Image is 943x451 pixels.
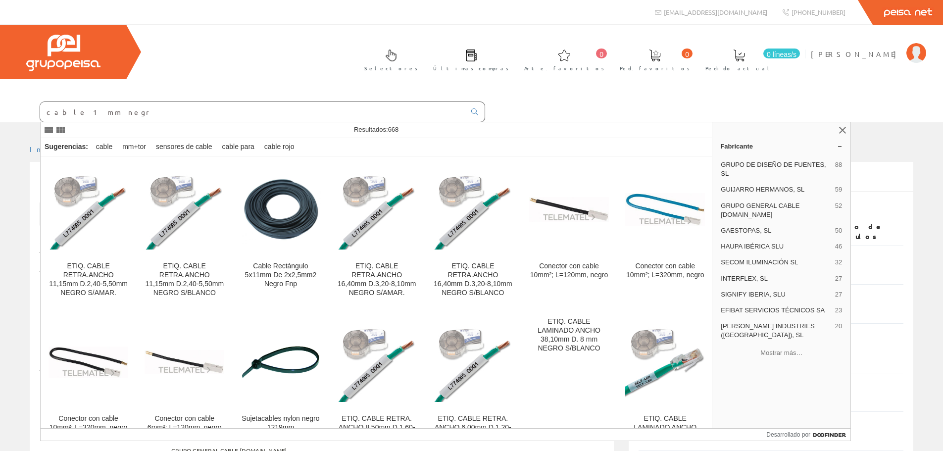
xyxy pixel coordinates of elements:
[721,306,825,314] font: EFIBAT SERVICIOS TÉCNICOS SA
[721,227,771,234] font: GAESTOPAS, SL
[245,262,317,288] font: Cable Rectángulo 5x11mm De 2x2,5mm2 Negro Fnp
[241,169,320,249] img: Cable Rectángulo 5x11mm De 2x2,5mm2 Negro Fnp
[264,143,295,150] font: cable rojo
[712,138,850,154] a: Fabricante
[233,157,328,309] a: Cable Rectángulo 5x11mm De 2x2,5mm2 Negro Fnp Cable Rectángulo 5x11mm De 2x2,5mm2 Negro Fnp
[423,41,514,77] a: Últimas compras
[766,429,850,441] a: Desarrollado por
[434,262,512,297] font: ETIQ. CABLE RETRA.ANCHO 16,40mm D.3,20-8,10mm NEGRO S/BLANCO
[30,145,72,153] a: Inicio
[364,64,418,72] font: Selectores
[433,169,513,249] img: ETIQ. CABLE RETRA.ANCHO 16,40mm D.3,20-8,10mm NEGRO S/BLANCO
[721,258,798,266] font: SECOM ILUMINACIÓN SL
[433,322,513,402] img: ETIQ. CABLE RETRA. ANCHO 6,00mm D.1,20-2,80mm NEGRO S/AMAR.
[41,157,136,309] a: ETIQ. CABLE RETRA.ANCHO 11,15mm D.2,40-5,50mm NEGRO S/AMAR. ETIQ. CABLE RETRA.ANCHO 11,15mm D.2,4...
[811,50,901,58] font: [PERSON_NAME]
[222,143,254,150] font: cable para
[835,186,842,193] font: 59
[599,50,603,58] font: 0
[40,236,87,245] font: Mostrar
[435,414,511,449] font: ETIQ. CABLE RETRA. ANCHO 6,00mm D.1,20-2,80mm NEGRO S/AMAR.
[625,322,705,402] img: ETIQ. CABLE LAMINADO ANCHO 38,10mm D. 8 mm NEGRO S/BLANCO
[767,50,796,58] font: 0 líneas/s
[835,227,842,234] font: 50
[721,202,799,218] font: GRUPO GENERAL CABLE [DOMAIN_NAME]
[685,50,689,58] font: 0
[721,186,804,193] font: GUIJARRO HERMANOS, SL
[835,202,842,209] font: 52
[49,169,128,249] img: ETIQ. CABLE RETRA.ANCHO 11,15mm D.2,40-5,50mm NEGRO S/AMAR.
[760,349,802,356] font: Mostrar más…
[634,414,696,449] font: ETIQ. CABLE LAMINADO ANCHO 38,10mm D. 8 mm NEGRO S/BLANCO
[425,157,521,309] a: ETIQ. CABLE RETRA.ANCHO 16,40mm D.3,20-8,10mm NEGRO S/BLANCO ETIQ. CABLE RETRA.ANCHO 16,40mm D.3,...
[337,322,417,402] img: ETIQ. CABLE RETRA. ANCHO 8,50mm D.1,60-3,80mm NEGRO S/AMAR.
[524,64,604,72] font: Arte. favoritos
[388,126,399,133] font: 668
[721,161,826,177] font: GRUPO DE DISEÑO DE FUENTES, SL
[145,169,224,249] img: ETIQ. CABLE RETRA.ANCHO 11,15mm D.2,40-5,50mm NEGRO S/BLANCO
[242,414,319,431] font: Sujetacables nylon negro 1219mm
[720,143,753,150] font: Fabricante
[354,41,423,77] a: Selectores
[620,64,690,72] font: Ped. favoritos
[530,262,608,279] font: Conector con cable 10mm²; L=120mm, negro
[40,202,191,226] a: Listado de artículos
[241,322,320,402] img: Sujetacables nylon negro 1219mm
[148,414,222,431] font: Conector con cable 6mm²; L=120mm, negro
[766,431,810,438] font: Desarrollado por
[538,317,600,352] font: ETIQ. CABLE LAMINADO ANCHO 38,10mm D. 8 mm NEGRO S/BLANCO
[721,322,814,339] font: [PERSON_NAME] INDUSTRIES ([GEOGRAPHIC_DATA]), SL
[792,8,845,16] font: [PHONE_NUMBER]
[354,126,388,133] font: Resultados:
[49,262,128,297] font: ETIQ. CABLE RETRA.ANCHO 11,15mm D.2,40-5,50mm NEGRO S/AMAR.
[26,35,100,71] img: Grupo Peisa
[811,41,926,50] a: [PERSON_NAME]
[721,243,784,250] font: HAUPA IBÉRICA SLU
[338,262,416,297] font: ETIQ. CABLE RETRA.ANCHO 16,40mm D.3,20-8,10mm NEGRO S/AMAR.
[835,161,842,168] font: 88
[40,102,465,122] input: Buscar ...
[820,222,884,241] font: Número de artículos
[337,169,417,249] img: ETIQ. CABLE RETRA.ANCHO 16,40mm D.3,20-8,10mm NEGRO S/AMAR.
[835,275,842,282] font: 27
[721,275,768,282] font: INTERFLEX, SL
[529,197,609,222] img: Conector con cable 10mm²; L=120mm, negro
[626,262,704,279] font: Conector con cable 10mm²; L=320mm, negro
[433,64,509,72] font: Últimas compras
[617,157,713,309] a: Conector con cable 10mm²; L=320mm, negro Conector con cable 10mm²; L=320mm, negro
[145,350,224,374] img: Conector con cable 6mm²; L=120mm, negro
[145,262,224,297] font: ETIQ. CABLE RETRA.ANCHO 11,15mm D.2,40-5,50mm NEGRO S/BLANCO
[49,347,128,378] img: Conector con cable 10mm²; L=320mm, negro
[96,143,112,150] font: cable
[716,344,846,361] button: Mostrar más…
[705,64,773,72] font: Pedido actual
[835,322,842,330] font: 20
[40,177,89,198] font: cables
[835,291,842,298] font: 27
[45,143,88,150] font: Sugerencias:
[122,143,146,150] font: mm+tor
[339,414,415,449] font: ETIQ. CABLE RETRA. ANCHO 8,50mm D.1,60-3,80mm NEGRO S/AMAR.
[721,291,786,298] font: SIGNIFY IBERIA, SLU
[137,157,232,309] a: ETIQ. CABLE RETRA.ANCHO 11,15mm D.2,40-5,50mm NEGRO S/BLANCO ETIQ. CABLE RETRA.ANCHO 11,15mm D.2,...
[156,143,212,150] font: sensores de cable
[835,306,842,314] font: 23
[521,157,617,309] a: Conector con cable 10mm²; L=120mm, negro Conector con cable 10mm²; L=120mm, negro
[329,157,425,309] a: ETIQ. CABLE RETRA.ANCHO 16,40mm D.3,20-8,10mm NEGRO S/AMAR. ETIQ. CABLE RETRA.ANCHO 16,40mm D.3,2...
[625,193,705,226] img: Conector con cable 10mm²; L=320mm, negro
[835,243,842,250] font: 46
[835,258,842,266] font: 32
[50,414,128,431] font: Conector con cable 10mm²; L=320mm, negro
[664,8,767,16] font: [EMAIL_ADDRESS][DOMAIN_NAME]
